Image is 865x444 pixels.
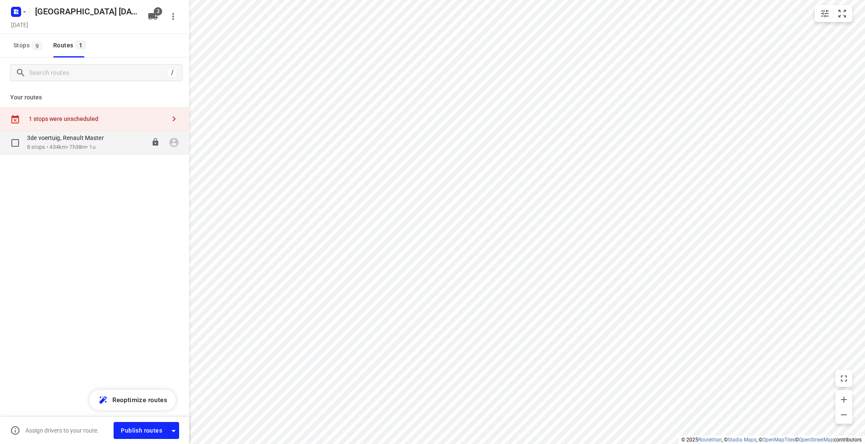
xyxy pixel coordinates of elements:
[27,134,109,142] p: 3de voertuig, Renault Master
[76,41,86,49] span: 1
[168,68,177,77] div: /
[114,422,169,439] button: Publish routes
[29,115,166,122] div: 1 stops were unscheduled
[32,5,141,18] h5: Limburg 13 september
[121,425,162,436] span: Publish routes
[815,5,852,22] div: small contained button group
[10,93,179,102] p: Your routes
[681,437,862,443] li: © 2025 , © , © © contributors
[8,20,32,30] h5: Project date
[762,437,795,443] a: OpenMapTiles
[29,66,168,79] input: Search routes
[169,425,179,436] div: Driver app settings
[144,8,161,25] button: 3
[90,390,176,410] button: Reoptimize routes
[27,143,112,151] p: 8 stops • 434km • 7h38m • 1u
[7,134,24,151] span: Select
[32,41,42,50] span: 9
[165,8,182,25] button: More
[816,5,833,22] button: Map settings
[154,7,162,16] span: 3
[112,395,167,406] span: Reoptimize routes
[53,40,88,51] div: Routes
[698,437,722,443] a: Routetitan
[834,5,851,22] button: Fit zoom
[14,40,45,51] span: Stops
[799,437,834,443] a: OpenStreetMap
[728,437,756,443] a: Stadia Maps
[25,427,99,434] p: Assign drivers to your route.
[151,138,160,148] button: Lock route
[166,134,182,151] span: Assign driver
